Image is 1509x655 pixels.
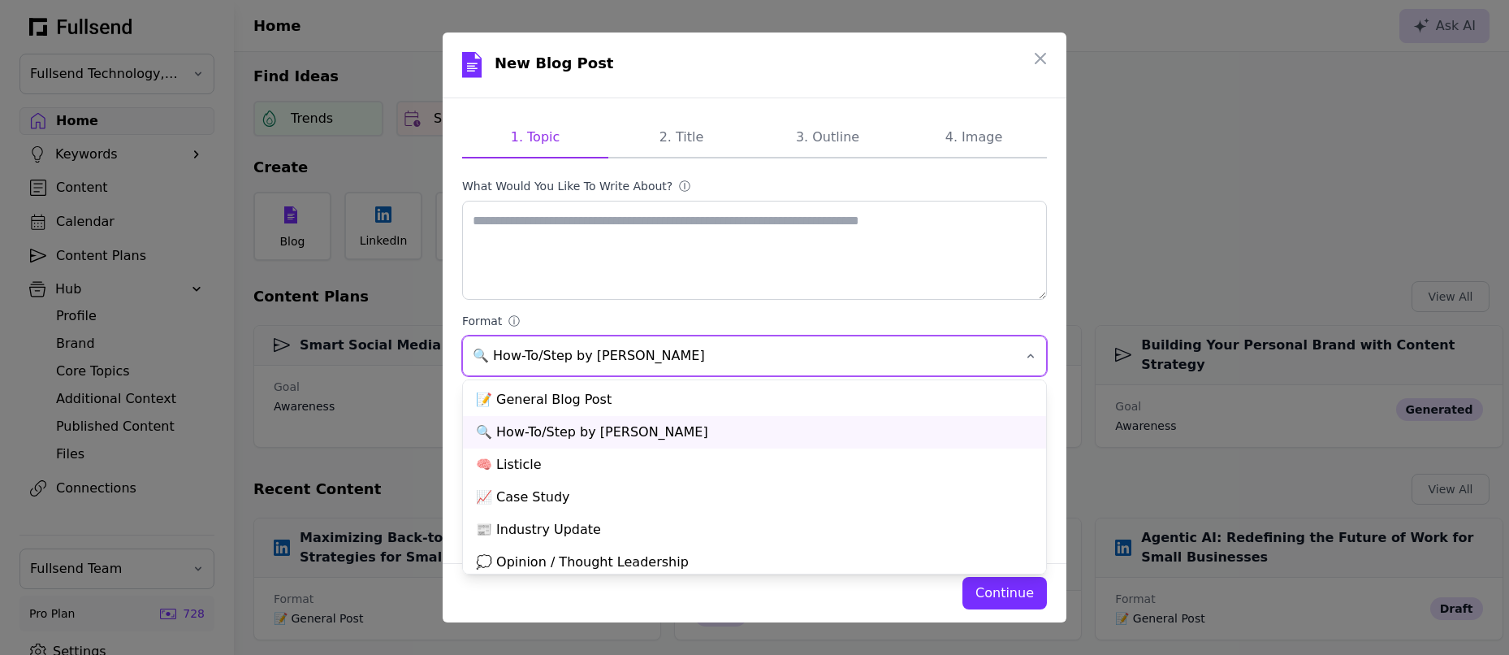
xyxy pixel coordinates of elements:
div: 📰 Industry Update [463,514,1046,546]
div: 📈 Case Study [463,481,1046,514]
button: Continue [962,577,1047,609]
button: 🔍 How-To/Step by [PERSON_NAME] [462,336,1047,376]
button: 3. Outline [754,118,901,158]
label: What would you like to write about? [462,178,1047,194]
div: 🧠 Listicle [463,449,1046,481]
button: 2. Title [608,118,754,158]
div: 📝 General Blog Post [463,384,1046,416]
div: 🔍 How-To/Step by [PERSON_NAME] [463,416,1046,449]
div: ⓘ [679,178,694,194]
button: 4. Image [901,118,1047,158]
button: 1. Topic [462,118,608,158]
span: 🔍 How-To/Step by [PERSON_NAME] [473,346,1014,366]
h1: New Blog Post [495,52,613,78]
div: ⓘ [508,313,523,329]
div: 💭 Opinion / Thought Leadership [463,546,1046,579]
div: Continue [975,583,1034,603]
label: Format [462,313,1047,329]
